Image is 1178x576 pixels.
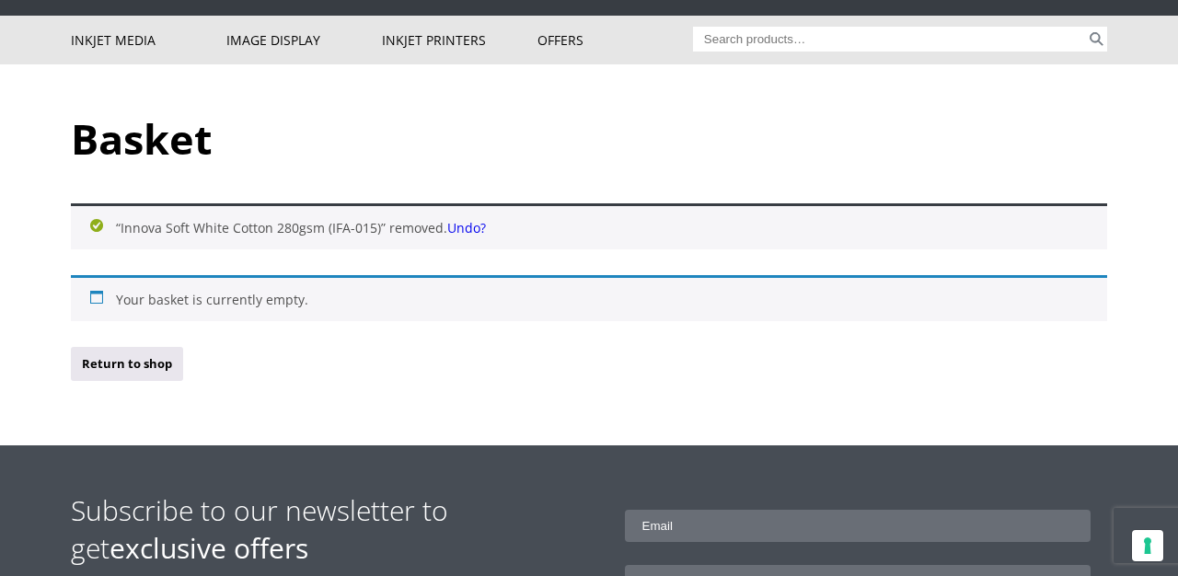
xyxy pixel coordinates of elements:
[71,16,226,64] a: Inkjet Media
[226,16,382,64] a: Image Display
[71,275,1107,321] div: Your basket is currently empty.
[693,27,1087,52] input: Search products…
[71,347,183,381] a: Return to shop
[110,529,308,567] strong: exclusive offers
[71,203,1107,249] div: “Innova Soft White Cotton 280gsm (IFA-015)” removed.
[625,510,1091,542] input: Email
[71,110,1107,167] h1: Basket
[1086,27,1107,52] button: Search
[1132,530,1163,561] button: Your consent preferences for tracking technologies
[537,16,693,64] a: Offers
[447,219,486,236] a: Undo?
[71,491,589,567] h2: Subscribe to our newsletter to get
[382,16,537,64] a: Inkjet Printers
